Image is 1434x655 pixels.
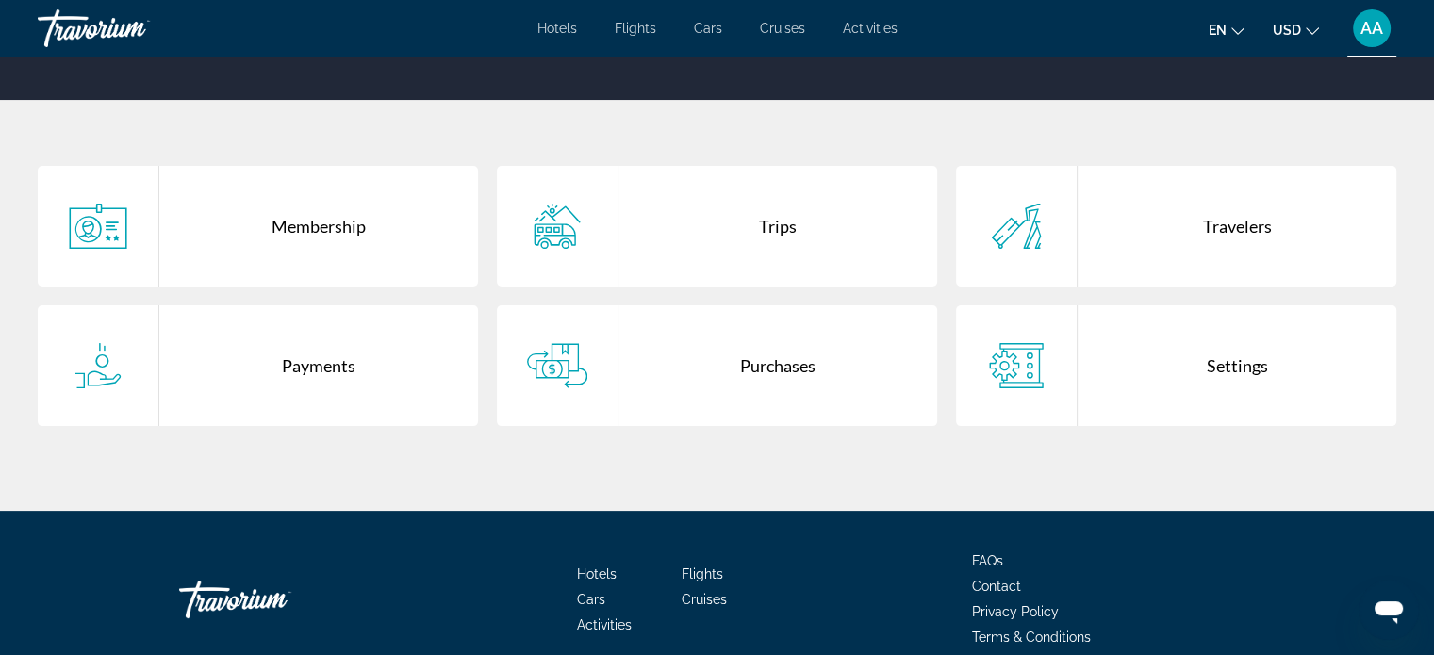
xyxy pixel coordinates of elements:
[577,617,632,632] a: Activities
[956,305,1396,426] a: Settings
[577,566,617,581] a: Hotels
[1359,580,1419,640] iframe: Button to launch messaging window
[618,166,937,287] div: Trips
[1360,19,1383,38] span: AA
[972,553,1003,568] a: FAQs
[972,630,1091,645] a: Terms & Conditions
[497,166,937,287] a: Trips
[537,21,577,36] a: Hotels
[972,579,1021,594] a: Contact
[38,305,478,426] a: Payments
[682,566,723,581] a: Flights
[179,571,368,628] a: Travorium
[956,166,1396,287] a: Travelers
[694,21,722,36] a: Cars
[682,592,727,607] a: Cruises
[1209,23,1227,38] span: en
[972,604,1059,619] a: Privacy Policy
[1273,23,1301,38] span: USD
[497,305,937,426] a: Purchases
[760,21,805,36] a: Cruises
[159,166,478,287] div: Membership
[1078,166,1396,287] div: Travelers
[38,166,478,287] a: Membership
[618,305,937,426] div: Purchases
[577,592,605,607] a: Cars
[615,21,656,36] a: Flights
[1347,8,1396,48] button: User Menu
[1078,305,1396,426] div: Settings
[1209,16,1244,43] button: Change language
[38,4,226,53] a: Travorium
[159,305,478,426] div: Payments
[1273,16,1319,43] button: Change currency
[843,21,898,36] a: Activities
